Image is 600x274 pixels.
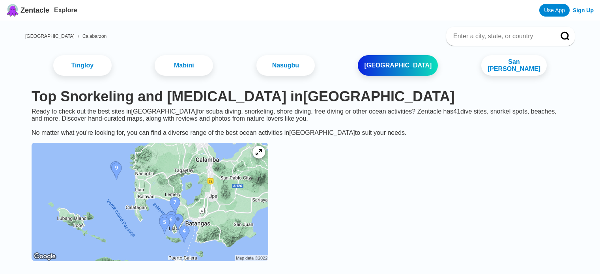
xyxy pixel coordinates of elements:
a: [GEOGRAPHIC_DATA] [25,34,75,39]
a: Nasugbu [256,55,315,76]
h1: Top Snorkeling and [MEDICAL_DATA] in [GEOGRAPHIC_DATA] [32,88,568,105]
a: Calabarzon [82,34,107,39]
a: Zentacle logoZentacle [6,4,49,17]
div: Ready to check out the best sites in [GEOGRAPHIC_DATA] for scuba diving, snorkeling, shore diving... [25,108,575,136]
a: Tingloy [53,55,112,76]
img: Zentacle logo [6,4,19,17]
img: Batangas dive site map [32,143,268,261]
a: San [PERSON_NAME] [481,55,547,76]
a: Batangas dive site map [25,136,275,269]
span: › [78,34,79,39]
input: Enter a city, state, or country [452,32,550,40]
a: Sign Up [573,7,594,13]
span: Zentacle [21,6,49,15]
a: Use App [539,4,570,17]
a: Mabini [155,55,213,76]
a: [GEOGRAPHIC_DATA] [358,55,438,76]
a: Explore [54,7,77,13]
